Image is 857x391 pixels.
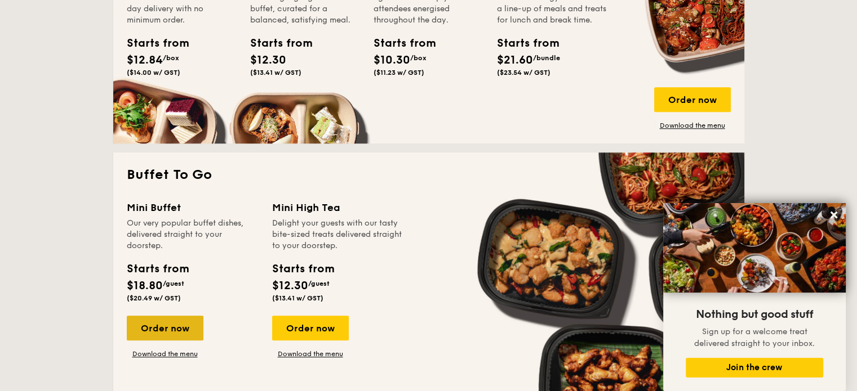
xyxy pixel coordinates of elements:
div: Order now [654,87,731,112]
span: /box [410,54,427,62]
span: ($14.00 w/ GST) [127,69,180,77]
h2: Buffet To Go [127,166,731,184]
span: Nothing but good stuff [696,308,813,321]
div: Our very popular buffet dishes, delivered straight to your doorstep. [127,218,259,251]
div: Starts from [250,35,301,52]
span: ($11.23 w/ GST) [374,69,424,77]
span: /guest [308,280,330,287]
span: Sign up for a welcome treat delivered straight to your inbox. [694,327,815,348]
button: Close [825,206,843,224]
span: $12.84 [127,53,163,67]
span: /box [163,54,179,62]
div: Order now [127,316,203,340]
a: Download the menu [127,349,203,358]
button: Join the crew [686,358,823,377]
span: ($13.41 w/ GST) [250,69,301,77]
span: $21.60 [497,53,533,67]
span: $18.80 [127,279,163,293]
div: Mini Buffet [127,200,259,215]
div: Delight your guests with our tasty bite-sized treats delivered straight to your doorstep. [272,218,404,251]
div: Order now [272,316,349,340]
span: ($13.41 w/ GST) [272,294,323,302]
span: ($20.49 w/ GST) [127,294,181,302]
div: Starts from [127,35,177,52]
span: /guest [163,280,184,287]
span: $10.30 [374,53,410,67]
span: $12.30 [250,53,286,67]
div: Starts from [272,260,334,277]
span: $12.30 [272,279,308,293]
span: ($23.54 w/ GST) [497,69,550,77]
div: Starts from [497,35,548,52]
a: Download the menu [654,121,731,130]
div: Starts from [374,35,424,52]
img: DSC07876-Edit02-Large.jpeg [663,203,846,293]
span: /bundle [533,54,560,62]
a: Download the menu [272,349,349,358]
div: Starts from [127,260,188,277]
div: Mini High Tea [272,200,404,215]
